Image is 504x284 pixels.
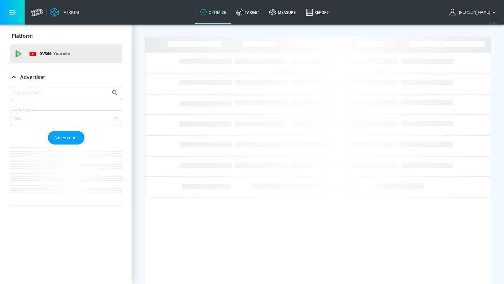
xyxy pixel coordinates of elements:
p: DV360: [39,50,70,57]
p: Youtube [53,50,70,57]
p: Platform [12,32,33,39]
a: measure [264,1,301,24]
span: login as: anthony.tran@zefr.com [456,10,490,14]
a: Report [301,1,334,24]
span: v 4.25.4 [489,21,498,24]
div: Advertiser [10,68,122,86]
div: Atrium [61,9,79,15]
div: Platform [10,27,122,45]
input: Search by name [13,89,108,97]
button: Add Account [48,131,84,145]
a: Target [231,1,264,24]
div: Advertiser [10,86,122,206]
a: Atrium [50,8,79,17]
span: Add Account [54,134,78,141]
button: [PERSON_NAME] [450,9,498,16]
div: A-Z [10,110,122,126]
a: optimize [195,1,231,24]
div: DV360: Youtube [10,44,122,63]
label: Sort By [18,108,31,112]
nav: list of Advertiser [10,145,122,206]
p: Advertiser [20,74,45,81]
